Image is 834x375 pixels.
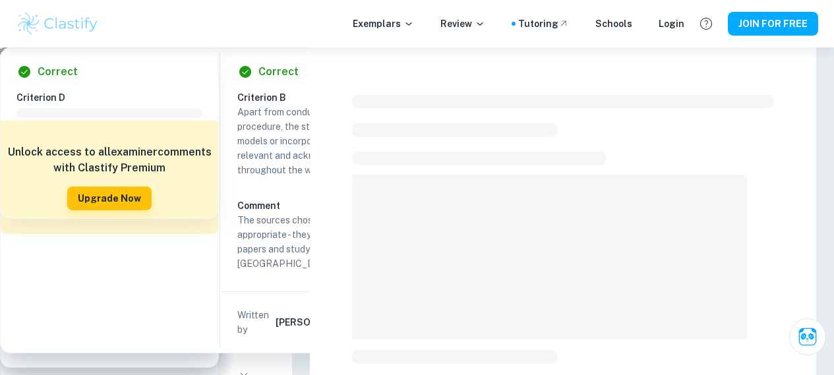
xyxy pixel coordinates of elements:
[7,144,212,176] h6: Unlock access to all examiner comments with Clastify Premium
[518,16,569,31] a: Tutoring
[789,318,826,355] button: Ask Clai
[16,90,213,105] h6: Criterion D
[276,315,352,330] h6: [PERSON_NAME]
[67,187,152,210] button: Upgrade Now
[728,12,818,36] button: JOIN FOR FREE
[38,64,78,80] h6: Correct
[695,13,717,35] button: Help and Feedback
[353,16,414,31] p: Exemplars
[595,16,632,31] a: Schools
[237,198,423,213] h6: Comment
[659,16,684,31] a: Login
[440,16,485,31] p: Review
[258,64,299,80] h6: Correct
[237,213,423,271] p: The sources chosen by the student are appropriate - they referred to the academic papers and stud...
[16,11,100,37] img: Clastify logo
[237,90,434,105] h6: Criterion B
[237,308,273,337] p: Written by
[237,105,423,177] p: Apart from conducting the experimental procedure, the student develops their own models or incorp...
